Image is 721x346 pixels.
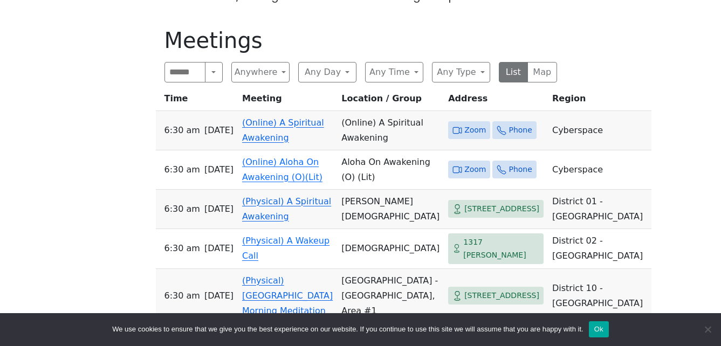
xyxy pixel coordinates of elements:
button: List [499,62,528,82]
th: Region [548,91,651,111]
td: [DEMOGRAPHIC_DATA] [337,229,444,269]
button: Any Day [298,62,356,82]
span: Zoom [464,163,486,176]
td: Cyberspace [548,150,651,190]
span: [STREET_ADDRESS] [464,202,539,216]
a: (Online) A Spiritual Awakening [242,117,324,143]
span: [DATE] [204,241,234,256]
span: Phone [509,123,532,137]
td: Cyberspace [548,111,651,150]
span: 6:30 AM [164,162,200,177]
td: [GEOGRAPHIC_DATA] - [GEOGRAPHIC_DATA], Area #1 [337,269,444,323]
span: 1317 [PERSON_NAME] [463,236,539,262]
h1: Meetings [164,27,557,53]
button: Map [527,62,557,82]
a: (Physical) A Spiritual Awakening [242,196,331,222]
span: [DATE] [204,123,234,138]
span: 6:30 AM [164,202,200,217]
span: No [702,324,713,335]
td: District 02 - [GEOGRAPHIC_DATA] [548,229,651,269]
td: Aloha On Awakening (O) (Lit) [337,150,444,190]
button: Search [205,62,222,82]
td: District 10 - [GEOGRAPHIC_DATA] [548,269,651,323]
th: Meeting [238,91,337,111]
span: 6:30 AM [164,123,200,138]
a: (Online) Aloha On Awakening (O)(Lit) [242,157,322,182]
span: [STREET_ADDRESS] [464,289,539,302]
input: Search [164,62,206,82]
th: Location / Group [337,91,444,111]
span: [DATE] [204,162,234,177]
span: 6:30 AM [164,288,200,303]
button: Any Time [365,62,423,82]
a: (Physical) [GEOGRAPHIC_DATA] Morning Meditation [242,275,333,316]
th: Address [444,91,548,111]
button: Any Type [432,62,490,82]
button: Anywhere [231,62,290,82]
span: [DATE] [204,288,234,303]
span: We use cookies to ensure that we give you the best experience on our website. If you continue to ... [112,324,583,335]
td: District 01 - [GEOGRAPHIC_DATA] [548,190,651,229]
th: Time [156,91,238,111]
span: [DATE] [204,202,234,217]
span: Zoom [464,123,486,137]
button: Ok [589,321,609,337]
span: 6:30 AM [164,241,200,256]
a: (Physical) A Wakeup Call [242,236,329,261]
span: Phone [509,163,532,176]
td: (Online) A Spiritual Awakening [337,111,444,150]
td: [PERSON_NAME][DEMOGRAPHIC_DATA] [337,190,444,229]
